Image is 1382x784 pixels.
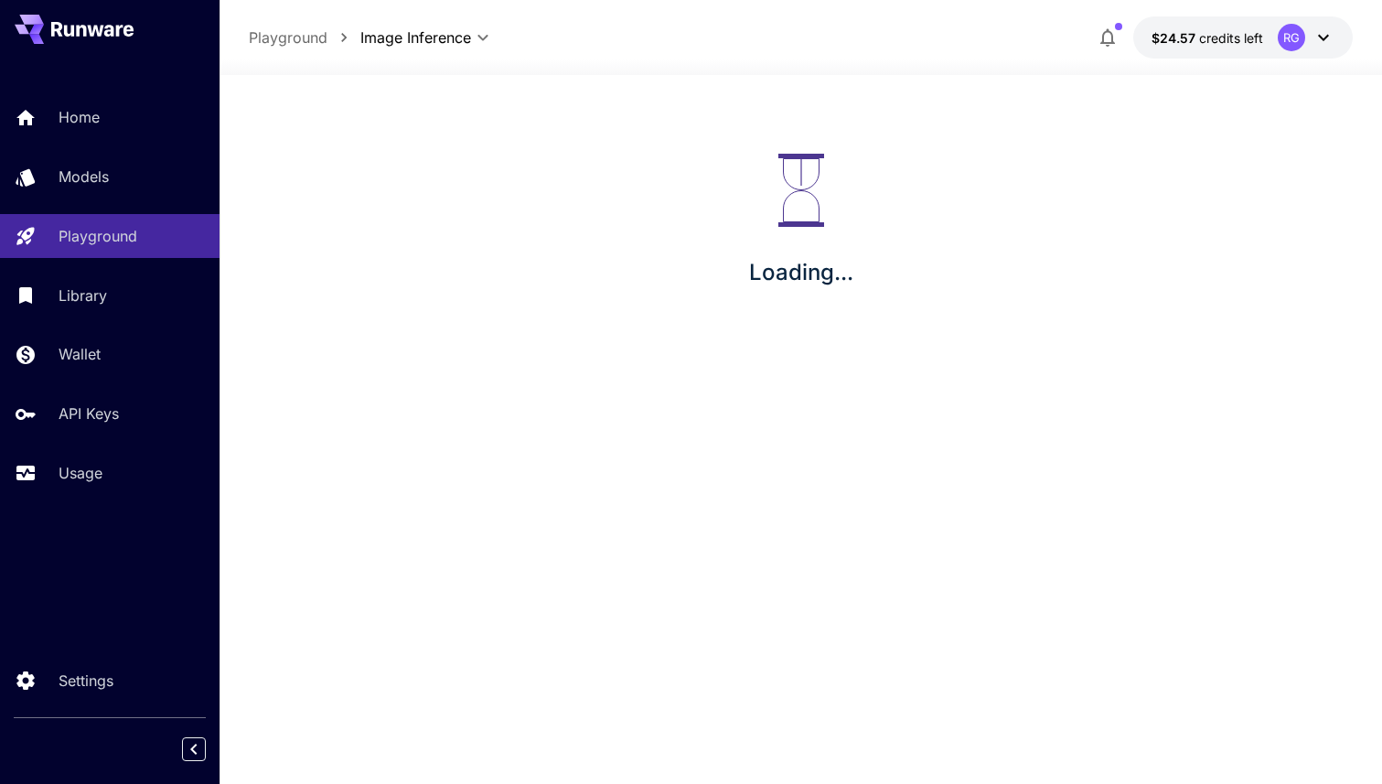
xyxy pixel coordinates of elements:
p: Playground [59,225,137,247]
span: Image Inference [360,27,471,48]
div: $24.56724 [1152,28,1263,48]
button: $24.56724RG [1133,16,1353,59]
p: Library [59,285,107,306]
p: Loading... [749,256,853,289]
nav: breadcrumb [249,27,360,48]
span: credits left [1199,30,1263,46]
p: Settings [59,670,113,692]
span: $24.57 [1152,30,1199,46]
a: Playground [249,27,327,48]
p: Wallet [59,343,101,365]
button: Collapse sidebar [182,737,206,761]
p: API Keys [59,403,119,424]
p: Models [59,166,109,188]
p: Usage [59,462,102,484]
p: Home [59,106,100,128]
div: Collapse sidebar [196,733,220,766]
div: RG [1278,24,1305,51]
